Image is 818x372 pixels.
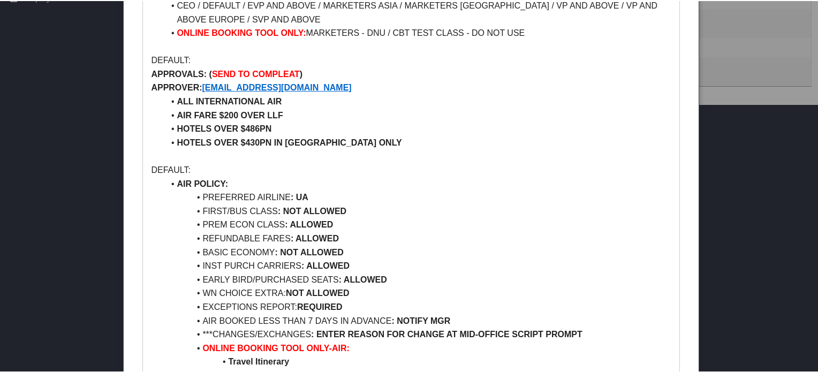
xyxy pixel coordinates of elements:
strong: AIR FARE $200 OVER LLF [177,110,283,119]
li: WN CHOICE EXTRA: [164,285,671,299]
strong: : UA [291,192,308,201]
strong: ) [300,69,302,78]
strong: : ALLOWED [339,274,387,283]
strong: : ALLOWED [291,233,339,242]
li: INST PURCH CARRIERS [164,258,671,272]
strong: ( [209,69,212,78]
strong: : NOT ALLOWED [278,206,346,215]
li: MARKETERS - DNU / CBT TEST CLASS - DO NOT USE [164,25,671,39]
strong: : NOTIFY MGR [391,315,450,324]
strong: REQUIRED [297,301,342,310]
li: EARLY BIRD/PURCHASED SEATS [164,272,671,286]
p: DEFAULT: [151,162,671,176]
strong: ONLINE BOOKING TOOL ONLY-AIR: [202,343,349,352]
strong: : NOT ALLOWED [275,247,344,256]
li: BASIC ECONOMY [164,245,671,259]
li: PREFERRED AIRLINE [164,189,671,203]
li: ***CHANGES/EXCHANGES [164,327,671,340]
li: PREM ECON CLASS [164,217,671,231]
strong: ONLINE BOOKING TOOL ONLY: [177,27,306,36]
li: AIR BOOKED LESS THAN 7 DAYS IN ADVANCE [164,313,671,327]
li: EXCEPTIONS REPORT: [164,299,671,313]
strong: APPROVALS: [151,69,207,78]
strong: HOTELS OVER $430PN IN [GEOGRAPHIC_DATA] ONLY [177,137,402,146]
strong: : ENTER REASON FOR CHANGE AT MID-OFFICE SCRIPT PROMPT [311,329,582,338]
strong: : ALLOWED [285,219,333,228]
strong: APPROVER: [151,82,202,91]
strong: HOTELS OVER $486PN [177,123,271,132]
strong: NOT ALLOWED [286,287,350,297]
p: DEFAULT: [151,52,671,66]
strong: : ALLOWED [301,260,350,269]
strong: AIR POLICY: [177,178,228,187]
strong: Travel Itinerary [228,356,289,365]
strong: ALL INTERNATIONAL AIR [177,96,282,105]
li: FIRST/BUS CLASS [164,203,671,217]
a: [EMAIL_ADDRESS][DOMAIN_NAME] [202,82,352,91]
li: REFUNDABLE FARES [164,231,671,245]
strong: SEND TO COMPLEAT [212,69,300,78]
